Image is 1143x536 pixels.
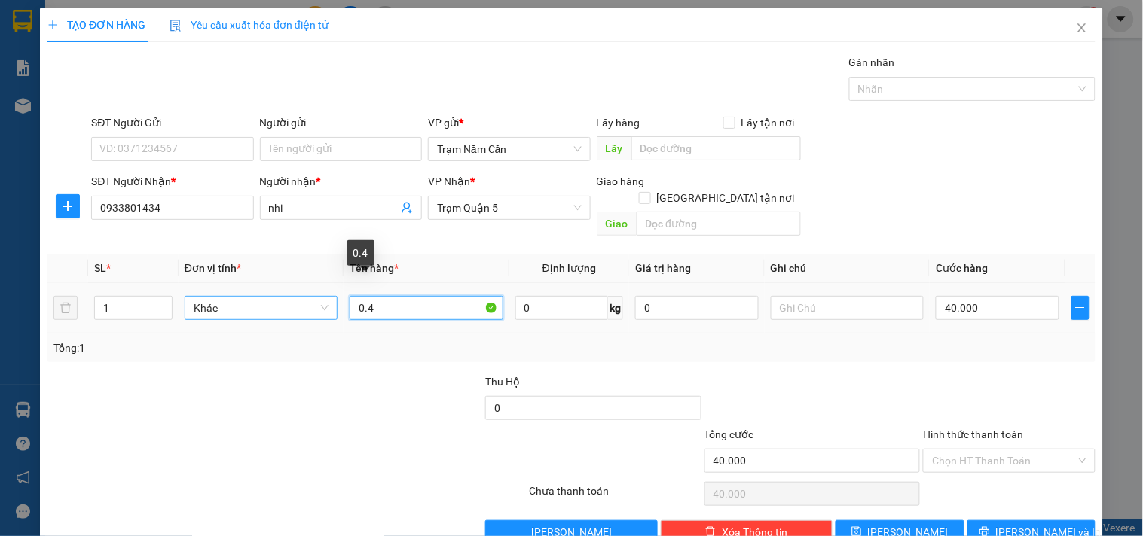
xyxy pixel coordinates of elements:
span: Lấy tận nơi [735,114,801,131]
b: GỬI : Trạm Năm Căn [19,109,209,134]
span: Giao hàng [597,175,645,187]
span: Tên hàng [350,262,399,274]
img: icon [170,20,182,32]
span: Định lượng [542,262,596,274]
span: Trạm Quận 5 [437,196,581,219]
button: plus [1071,296,1090,320]
span: Trạm Năm Căn [437,138,581,160]
span: [GEOGRAPHIC_DATA] tận nơi [651,190,801,206]
button: plus [56,194,80,218]
input: 0 [635,296,759,320]
span: Đơn vị tính [185,262,241,274]
label: Gán nhãn [849,56,895,69]
span: plus [57,200,79,212]
span: Khác [194,297,329,319]
span: kg [608,296,623,320]
div: Chưa thanh toán [527,483,702,509]
span: plus [1072,302,1089,314]
span: SL [94,262,106,274]
button: delete [53,296,78,320]
th: Ghi chú [765,254,930,283]
span: Tổng cước [704,428,754,440]
span: Cước hàng [936,262,988,274]
span: Lấy hàng [597,117,640,129]
span: Lấy [597,136,631,160]
input: Dọc đường [637,212,801,236]
div: VP gửi [428,114,590,131]
span: VP Nhận [428,175,470,187]
div: SĐT Người Gửi [91,114,253,131]
span: Thu Hộ [485,376,520,388]
div: 0.4 [347,240,374,266]
img: logo.jpg [19,19,94,94]
span: TẠO ĐƠN HÀNG [47,19,145,31]
li: Hotline: 02839552959 [141,56,630,75]
button: Close [1061,8,1103,50]
div: Tổng: 1 [53,340,442,356]
span: Giá trị hàng [635,262,691,274]
span: user-add [401,202,413,214]
div: SĐT Người Nhận [91,173,253,190]
input: Dọc đường [631,136,801,160]
div: Người gửi [260,114,422,131]
span: plus [47,20,58,30]
label: Hình thức thanh toán [923,428,1023,440]
span: Giao [597,212,637,236]
input: Ghi Chú [771,296,924,320]
input: VD: Bàn, Ghế [350,296,503,320]
li: 26 Phó Cơ Điều, Phường 12 [141,37,630,56]
span: Yêu cầu xuất hóa đơn điện tử [170,19,329,31]
span: close [1076,22,1088,34]
div: Người nhận [260,173,422,190]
